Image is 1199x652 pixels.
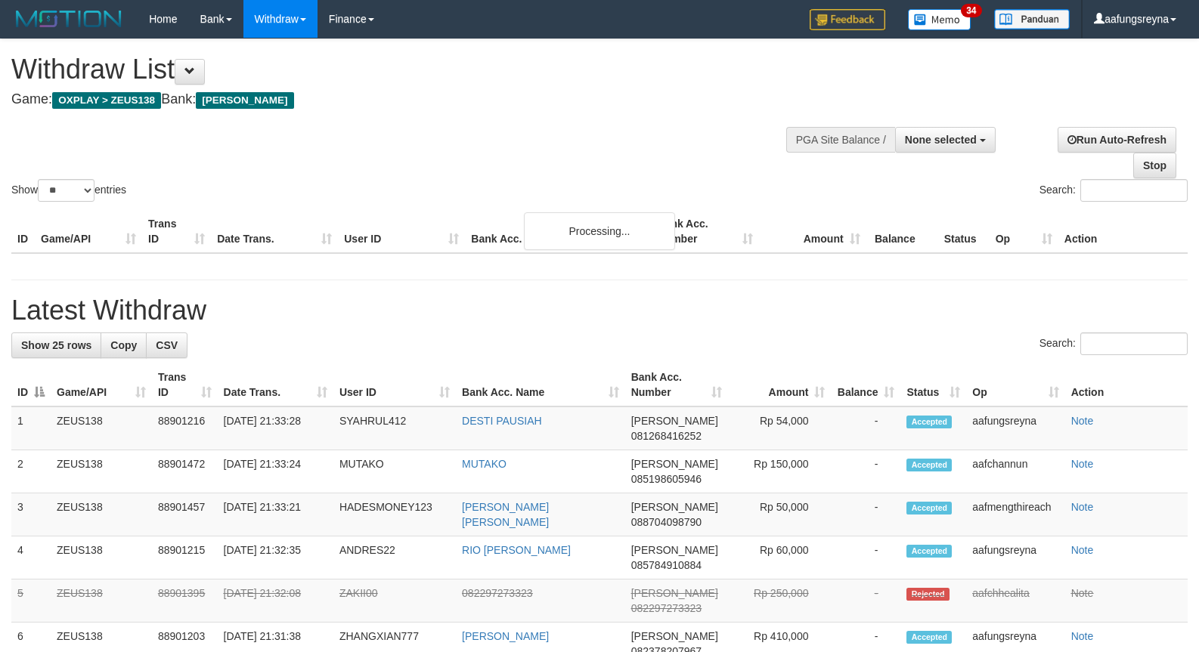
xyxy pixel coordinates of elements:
td: 88901215 [152,536,218,579]
span: Accepted [906,545,952,558]
td: 88901395 [152,579,218,623]
td: - [831,406,900,450]
td: aafungsreyna [966,536,1064,579]
td: ZEUS138 [51,536,152,579]
a: [PERSON_NAME] [462,630,549,642]
th: Date Trans. [211,210,338,253]
img: MOTION_logo.png [11,8,126,30]
th: Balance [866,210,938,253]
td: - [831,450,900,493]
span: 34 [961,4,981,17]
td: 88901457 [152,493,218,536]
a: Copy [101,332,147,358]
td: [DATE] 21:33:24 [218,450,333,493]
th: Action [1065,363,1188,406]
th: Op: activate to sort column ascending [966,363,1064,406]
img: Button%20Memo.svg [908,9,971,30]
a: Show 25 rows [11,332,101,358]
h1: Withdraw List [11,54,784,85]
a: Stop [1133,153,1176,178]
a: RIO [PERSON_NAME] [462,544,571,556]
span: Copy 088704098790 to clipboard [631,516,702,528]
td: [DATE] 21:32:35 [218,536,333,579]
span: Rejected [906,588,949,601]
th: Date Trans.: activate to sort column ascending [218,363,333,406]
td: 5 [11,579,51,623]
a: CSV [146,332,187,358]
td: aafchhealita [966,579,1064,623]
td: 2 [11,450,51,493]
th: Bank Acc. Name: activate to sort column ascending [456,363,625,406]
th: Bank Acc. Number: activate to sort column ascending [625,363,728,406]
th: ID: activate to sort column descending [11,363,51,406]
th: Action [1058,210,1188,253]
span: Show 25 rows [21,339,91,351]
button: None selected [895,127,996,153]
td: - [831,579,900,623]
select: Showentries [38,179,94,202]
td: MUTAKO [333,450,456,493]
a: [PERSON_NAME] [PERSON_NAME] [462,501,549,528]
td: ZEUS138 [51,450,152,493]
th: Balance: activate to sort column ascending [831,363,900,406]
th: ID [11,210,35,253]
span: Accepted [906,416,952,428]
span: [PERSON_NAME] [631,630,718,642]
th: User ID: activate to sort column ascending [333,363,456,406]
a: Run Auto-Refresh [1058,127,1176,153]
th: Status: activate to sort column ascending [900,363,966,406]
td: Rp 50,000 [728,493,832,536]
span: None selected [905,134,977,146]
td: HADESMONEY123 [333,493,456,536]
span: Copy 082297273323 to clipboard [631,602,702,614]
img: Feedback.jpg [810,9,885,30]
label: Search: [1039,332,1188,355]
div: Processing... [524,212,675,250]
a: Note [1071,501,1094,513]
td: 88901472 [152,450,218,493]
input: Search: [1080,332,1188,355]
h4: Game: Bank: [11,92,784,107]
span: Copy 085198605946 to clipboard [631,473,702,485]
a: DESTI PAUSIAH [462,415,542,427]
a: Note [1071,544,1094,556]
span: Copy 081268416252 to clipboard [631,430,702,442]
span: Accepted [906,459,952,471]
td: [DATE] 21:33:28 [218,406,333,450]
span: [PERSON_NAME] [196,92,293,109]
span: OXPLAY > ZEUS138 [52,92,161,109]
div: PGA Site Balance / [786,127,895,153]
span: CSV [156,339,178,351]
td: Rp 60,000 [728,536,832,579]
a: Note [1071,415,1094,427]
a: MUTAKO [462,458,507,470]
span: [PERSON_NAME] [631,501,718,513]
img: panduan.png [994,9,1070,29]
td: Rp 54,000 [728,406,832,450]
td: 4 [11,536,51,579]
span: [PERSON_NAME] [631,458,718,470]
td: ZEUS138 [51,493,152,536]
td: aafmengthireach [966,493,1064,536]
td: aafungsreyna [966,406,1064,450]
span: Accepted [906,631,952,644]
th: Game/API [35,210,142,253]
td: aafchannun [966,450,1064,493]
td: SYAHRUL412 [333,406,456,450]
a: Note [1071,587,1094,599]
th: Bank Acc. Number [651,210,758,253]
th: Trans ID [142,210,211,253]
td: [DATE] 21:33:21 [218,493,333,536]
label: Show entries [11,179,126,202]
td: - [831,536,900,579]
th: Bank Acc. Name [465,210,651,253]
label: Search: [1039,179,1188,202]
th: User ID [338,210,465,253]
th: Amount: activate to sort column ascending [728,363,832,406]
span: [PERSON_NAME] [631,544,718,556]
td: ZEUS138 [51,406,152,450]
span: Copy 085784910884 to clipboard [631,559,702,571]
input: Search: [1080,179,1188,202]
th: Trans ID: activate to sort column ascending [152,363,218,406]
span: [PERSON_NAME] [631,415,718,427]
